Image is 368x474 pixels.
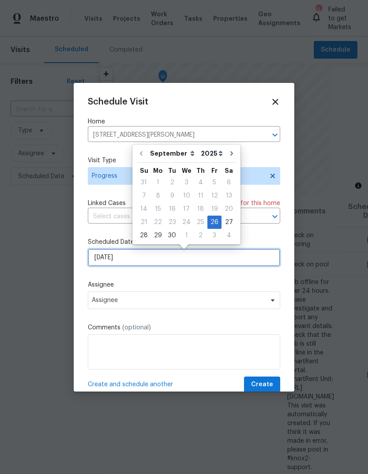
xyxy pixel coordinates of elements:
[151,190,165,202] div: 8
[88,156,280,165] label: Visit Type
[151,176,165,189] div: 1
[88,210,255,224] input: Select cases
[182,168,192,174] abbr: Wednesday
[194,203,207,215] div: 18
[251,379,273,390] span: Create
[179,216,194,229] div: Wed Sep 24 2025
[137,190,151,202] div: 7
[207,216,222,228] div: 26
[135,145,148,162] button: Go to previous month
[222,202,236,216] div: Sat Sep 20 2025
[207,189,222,202] div: Fri Sep 12 2025
[194,190,207,202] div: 11
[151,176,165,189] div: Mon Sep 01 2025
[88,238,280,246] label: Scheduled Date
[148,147,199,160] select: Month
[92,297,265,304] span: Assignee
[88,249,280,266] input: M/D/YYYY
[151,229,165,242] div: 29
[168,168,176,174] abbr: Tuesday
[137,189,151,202] div: Sun Sep 07 2025
[269,210,281,223] button: Open
[179,202,194,216] div: Wed Sep 17 2025
[194,216,207,228] div: 25
[151,229,165,242] div: Mon Sep 29 2025
[179,176,194,189] div: 3
[137,216,151,229] div: Sun Sep 21 2025
[165,189,179,202] div: Tue Sep 09 2025
[137,229,151,242] div: 28
[88,280,280,289] label: Assignee
[165,202,179,216] div: Tue Sep 16 2025
[194,176,207,189] div: Thu Sep 04 2025
[137,202,151,216] div: Sun Sep 14 2025
[88,323,280,332] label: Comments
[165,216,179,228] div: 23
[165,203,179,215] div: 16
[244,377,280,393] button: Create
[165,176,179,189] div: 2
[222,229,236,242] div: 4
[269,129,281,141] button: Open
[140,168,148,174] abbr: Sunday
[122,325,151,331] span: (optional)
[137,216,151,228] div: 21
[211,168,218,174] abbr: Friday
[194,176,207,189] div: 4
[194,202,207,216] div: Thu Sep 18 2025
[88,199,126,208] span: Linked Cases
[194,189,207,202] div: Thu Sep 11 2025
[222,176,236,189] div: 6
[151,202,165,216] div: Mon Sep 15 2025
[207,176,222,189] div: 5
[137,176,151,189] div: Sun Aug 31 2025
[151,216,165,229] div: Mon Sep 22 2025
[222,189,236,202] div: Sat Sep 13 2025
[179,190,194,202] div: 10
[137,203,151,215] div: 14
[207,190,222,202] div: 12
[92,172,263,180] span: Progress
[165,216,179,229] div: Tue Sep 23 2025
[194,216,207,229] div: Thu Sep 25 2025
[179,176,194,189] div: Wed Sep 03 2025
[151,189,165,202] div: Mon Sep 08 2025
[207,216,222,229] div: Fri Sep 26 2025
[179,216,194,228] div: 24
[222,216,236,229] div: Sat Sep 27 2025
[165,190,179,202] div: 9
[199,147,225,160] select: Year
[194,229,207,242] div: Thu Oct 02 2025
[179,229,194,242] div: 1
[88,97,148,106] span: Schedule Visit
[194,229,207,242] div: 2
[88,117,280,126] label: Home
[207,176,222,189] div: Fri Sep 05 2025
[153,168,163,174] abbr: Monday
[151,216,165,228] div: 22
[165,229,179,242] div: 30
[137,229,151,242] div: Sun Sep 28 2025
[207,203,222,215] div: 19
[165,229,179,242] div: Tue Sep 30 2025
[207,229,222,242] div: Fri Oct 03 2025
[222,216,236,228] div: 27
[222,229,236,242] div: Sat Oct 04 2025
[88,380,173,389] span: Create and schedule another
[179,229,194,242] div: Wed Oct 01 2025
[196,168,205,174] abbr: Thursday
[151,203,165,215] div: 15
[179,189,194,202] div: Wed Sep 10 2025
[88,128,255,142] input: Enter in an address
[179,203,194,215] div: 17
[225,145,238,162] button: Go to next month
[222,190,236,202] div: 13
[207,202,222,216] div: Fri Sep 19 2025
[225,168,233,174] abbr: Saturday
[137,176,151,189] div: 31
[222,176,236,189] div: Sat Sep 06 2025
[270,97,280,107] span: Close
[207,229,222,242] div: 3
[165,176,179,189] div: Tue Sep 02 2025
[222,203,236,215] div: 20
